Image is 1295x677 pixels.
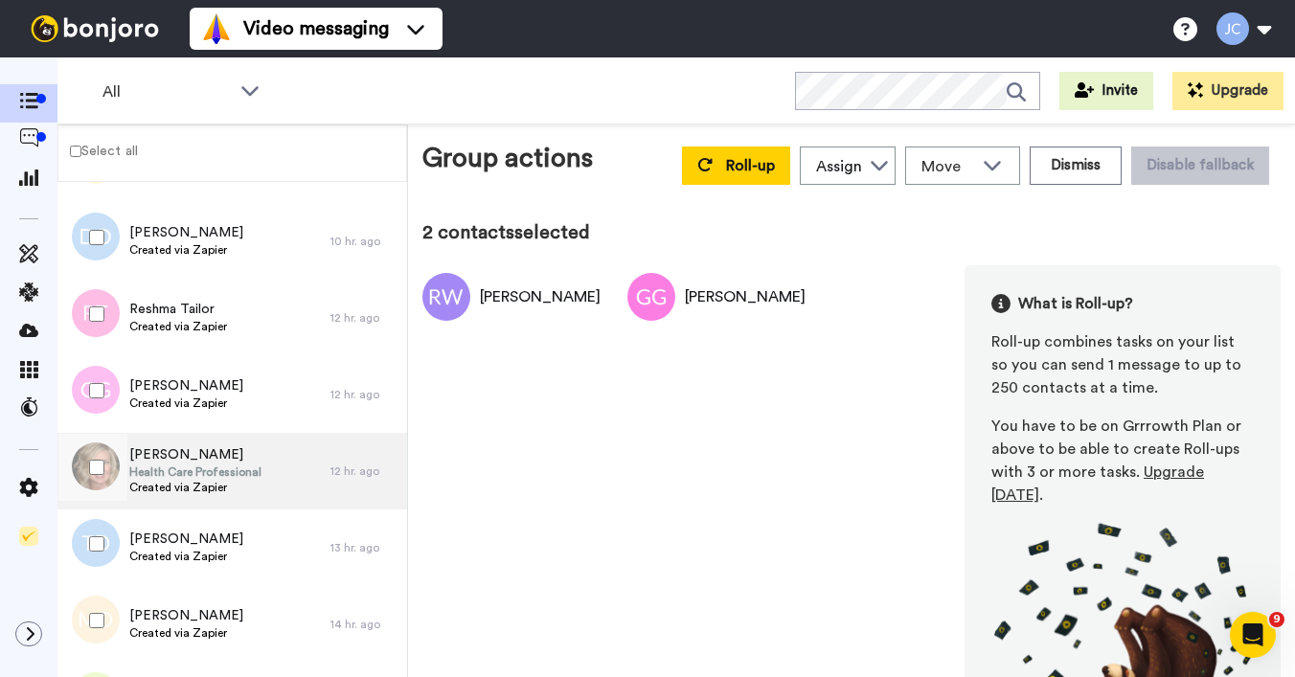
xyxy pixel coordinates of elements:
[129,376,243,395] span: [PERSON_NAME]
[129,530,243,549] span: [PERSON_NAME]
[58,140,138,162] label: Select all
[129,480,261,495] span: Created via Zapier
[129,319,227,334] span: Created via Zapier
[330,617,398,632] div: 14 hr. ago
[129,464,261,480] span: Health Care Professional
[1131,147,1269,185] button: Disable fallback
[330,234,398,249] div: 10 hr. ago
[70,146,81,157] input: Select all
[1018,292,1133,315] span: What is Roll-up?
[1269,612,1284,627] span: 9
[201,13,232,44] img: vm-color.svg
[129,625,243,641] span: Created via Zapier
[422,219,1281,246] div: 2 contacts selected
[330,310,398,326] div: 12 hr. ago
[991,330,1254,399] div: Roll-up combines tasks on your list so you can send 1 message to up to 250 contacts at a time.
[480,285,601,308] div: [PERSON_NAME]
[1030,147,1122,185] button: Dismiss
[816,155,862,178] div: Assign
[685,285,806,308] div: [PERSON_NAME]
[102,80,231,103] span: All
[1172,72,1284,110] button: Upgrade
[129,606,243,625] span: [PERSON_NAME]
[330,387,398,402] div: 12 hr. ago
[243,15,389,42] span: Video messaging
[23,15,167,42] img: bj-logo-header-white.svg
[330,463,398,479] div: 12 hr. ago
[129,395,243,411] span: Created via Zapier
[129,242,243,258] span: Created via Zapier
[129,549,243,564] span: Created via Zapier
[129,300,227,319] span: Reshma Tailor
[682,147,790,185] button: Roll-up
[921,155,973,178] span: Move
[627,273,675,321] img: Image of Guy Gleadhill
[991,415,1254,507] div: You have to be on Grrrowth Plan or above to be able to create Roll-ups with 3 or more tasks. .
[19,527,38,546] img: Checklist.svg
[422,273,470,321] img: Image of Ramana Welsh
[1230,612,1276,658] iframe: Intercom live chat
[129,223,243,242] span: [PERSON_NAME]
[330,540,398,555] div: 13 hr. ago
[422,139,593,185] div: Group actions
[726,158,775,173] span: Roll-up
[1059,72,1153,110] button: Invite
[129,445,261,464] span: [PERSON_NAME]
